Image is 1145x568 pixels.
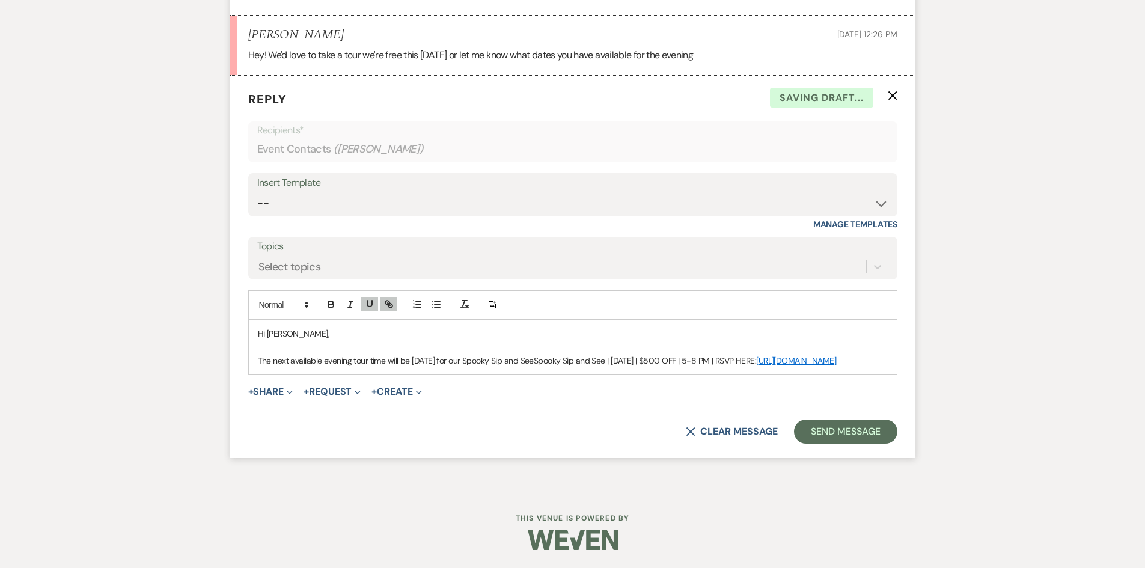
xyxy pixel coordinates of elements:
label: Topics [257,238,888,255]
h5: [PERSON_NAME] [248,28,344,43]
span: [DATE] 12:26 PM [837,29,897,40]
div: Select topics [258,259,321,275]
span: Spooky Sip and See | [DATE] | $500 OFF | 5-8 PM | RSVP HERE: [534,355,756,366]
span: Saving draft... [770,88,873,108]
p: Recipients* [257,123,888,138]
img: Weven Logo [528,519,618,561]
span: ( [PERSON_NAME] ) [334,141,424,157]
span: + [371,387,377,397]
div: Event Contacts [257,138,888,161]
span: Reply [248,91,287,107]
button: Share [248,387,293,397]
a: Manage Templates [813,219,897,230]
span: + [248,387,254,397]
p: Hey! We'd love to take a tour we're free this [DATE] or let me know what dates you have available... [248,47,897,63]
span: + [304,387,309,397]
button: Clear message [686,427,777,436]
div: Insert Template [257,174,888,192]
p: Hi [PERSON_NAME], [258,327,888,340]
button: Request [304,387,361,397]
p: The next available evening tour time will be [DATE] for our Spooky Sip and See [258,354,888,367]
button: Create [371,387,421,397]
a: [URL][DOMAIN_NAME] [756,355,836,366]
button: Send Message [794,420,897,444]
